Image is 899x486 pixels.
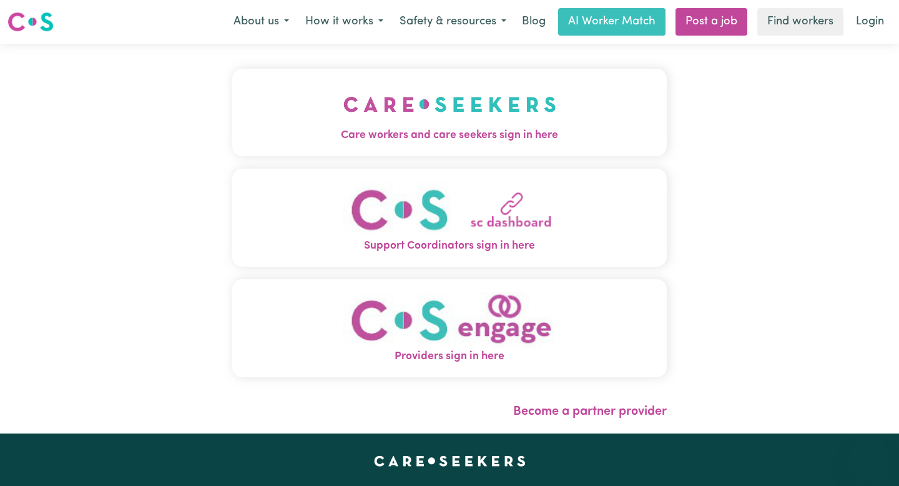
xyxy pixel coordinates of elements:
button: Providers sign in here [232,279,667,377]
span: Providers sign in here [232,349,667,365]
iframe: Button to launch messaging window [849,436,889,476]
button: Care workers and care seekers sign in here [232,69,667,156]
button: Safety & resources [391,9,514,35]
button: Support Coordinators sign in here [232,169,667,267]
a: Careseekers home page [374,456,526,466]
a: Post a job [675,8,747,36]
a: AI Worker Match [558,8,666,36]
a: Become a partner provider [513,405,667,418]
span: Support Coordinators sign in here [232,238,667,254]
button: How it works [297,9,391,35]
img: Careseekers logo [7,11,54,33]
button: About us [225,9,297,35]
a: Login [848,8,892,36]
a: Careseekers logo [7,7,54,36]
span: Care workers and care seekers sign in here [232,127,667,144]
a: Blog [514,8,553,36]
a: Find workers [757,8,843,36]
